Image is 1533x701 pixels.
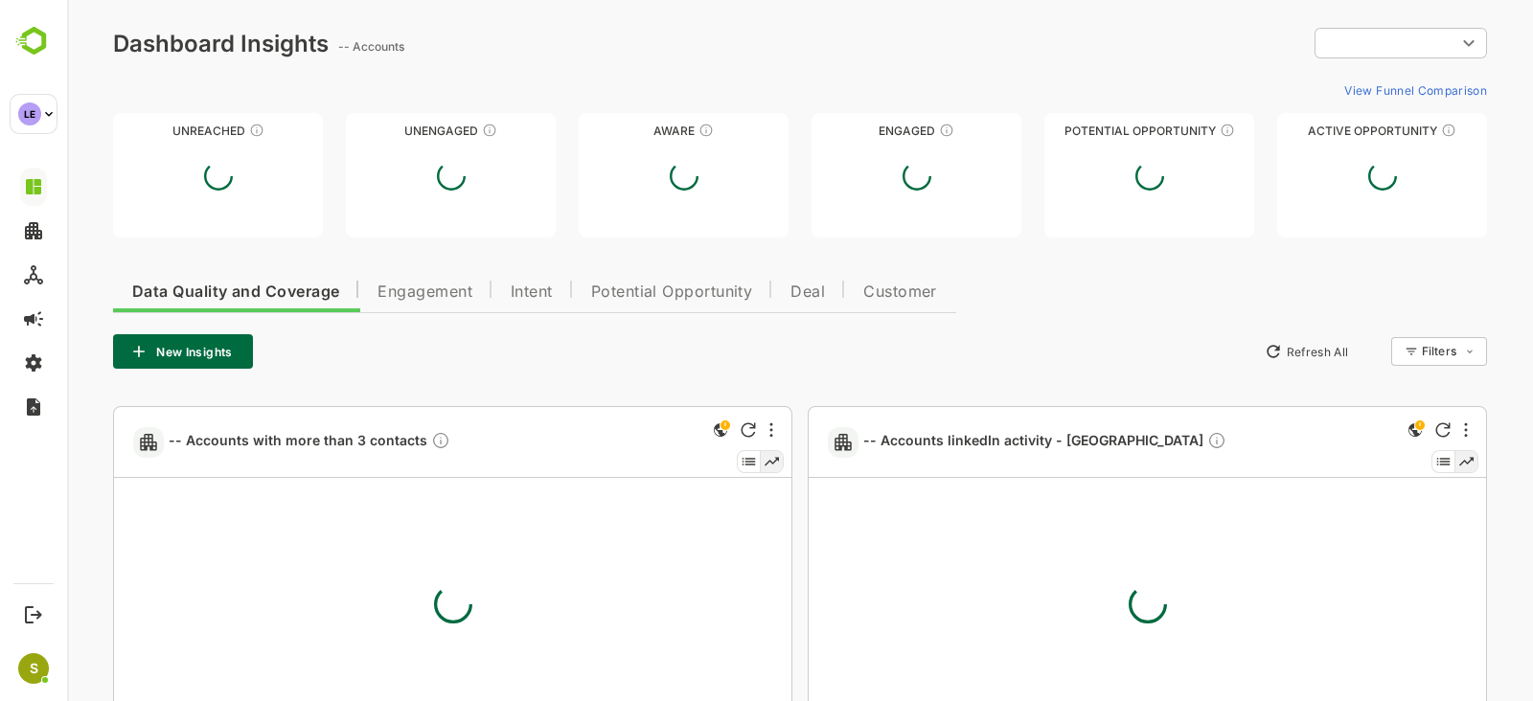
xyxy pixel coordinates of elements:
[46,124,256,138] div: Unreached
[1210,124,1420,138] div: Active Opportunity
[1337,418,1360,444] div: This is a global insight. Segment selection is not applicable for this view
[977,124,1187,138] div: Potential Opportunity
[364,431,383,453] div: Description not present
[796,431,1159,453] span: -- Accounts linkedIn activity - [GEOGRAPHIC_DATA]
[415,123,430,138] div: These accounts have not shown enough engagement and need nurturing
[631,123,647,138] div: These accounts have just entered the buying cycle and need further nurturing
[1353,334,1420,369] div: Filters
[1153,123,1168,138] div: These accounts are MQAs and can be passed on to Inside Sales
[1355,344,1389,358] div: Filters
[20,601,46,627] button: Logout
[524,284,686,300] span: Potential Opportunity
[18,653,49,684] div: S
[796,431,1167,453] a: -- Accounts linkedIn activity - [GEOGRAPHIC_DATA]Description not present
[310,284,405,300] span: Engagement
[65,284,272,300] span: Data Quality and Coverage
[46,30,262,57] div: Dashboard Insights
[271,39,343,54] ag: -- Accounts
[1247,26,1420,60] div: ​
[1397,422,1401,438] div: More
[182,123,197,138] div: These accounts have not been engaged with for a defined time period
[279,124,489,138] div: Unengaged
[18,102,41,125] div: LE
[1368,422,1384,438] div: Refresh
[46,334,186,369] button: New Insights
[796,284,870,300] span: Customer
[512,124,721,138] div: Aware
[723,284,758,300] span: Deal
[1140,431,1159,453] div: Description not present
[872,123,887,138] div: These accounts are warm, further nurturing would qualify them to MQAs
[102,431,391,453] a: -- Accounts with more than 3 contactsDescription not present
[1189,336,1290,367] button: Refresh All
[10,23,58,59] img: BambooboxLogoMark.f1c84d78b4c51b1a7b5f700c9845e183.svg
[444,284,486,300] span: Intent
[702,422,706,438] div: More
[674,422,689,438] div: Refresh
[744,124,954,138] div: Engaged
[642,418,665,444] div: This is a global insight. Segment selection is not applicable for this view
[1270,75,1420,105] button: View Funnel Comparison
[1374,123,1389,138] div: These accounts have open opportunities which might be at any of the Sales Stages
[102,431,383,453] span: -- Accounts with more than 3 contacts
